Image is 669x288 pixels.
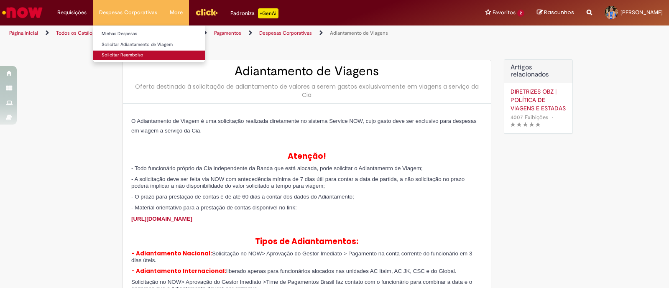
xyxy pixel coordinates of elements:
a: Adiantamento de Viagens [330,30,388,36]
div: Oferta destinada à solicitação de adiantamento de valores a serem gastos exclusivamente em viagen... [131,82,483,99]
span: - Adiantamento Internacional: [131,267,226,275]
span: - A solicitação deve ser feita via NOW com antecedência mínima de 7 dias útil para contar a data ... [131,176,465,189]
h2: Adiantamento de Viagens [131,64,483,78]
span: Tipos de Adiantamentos: [255,236,358,247]
img: click_logo_yellow_360x200.png [195,6,218,18]
ul: Despesas Corporativas [93,25,205,62]
span: Despesas Corporativas [99,8,157,17]
span: Solicitação no NOW> Aprovação do Gestor Imediato > Pagamento na conta corrente do funcionário em ... [131,250,472,263]
span: 2 [517,10,524,17]
span: - O prazo para prestação de contas é de até 60 dias a contar dos dados do Adiantamento; [131,194,354,200]
h3: Artigos relacionados [511,64,566,79]
a: Pagamentos [214,30,241,36]
span: - Material orientativo para a prestação de contas disponível no link: [131,204,297,211]
a: Todos os Catálogos [56,30,100,36]
span: O Adiantamento de Viagem é uma solicitação realizada diretamente no sistema Service NOW, cujo gas... [131,118,477,134]
a: Página inicial [9,30,38,36]
span: [PERSON_NAME] [620,9,663,16]
img: ServiceNow [1,4,44,21]
a: DIRETRIZES OBZ | POLÍTICA DE VIAGENS E ESTADAS [511,87,566,112]
a: Minhas Despesas [93,29,205,38]
span: Rascunhos [544,8,574,16]
a: Rascunhos [537,9,574,17]
ul: Trilhas de página [6,25,440,41]
span: liberado apenas para funcionários alocados nas unidades AC Itaim, AC JK, CSC e do Global. [226,268,456,274]
span: 4007 Exibições [511,114,548,121]
span: More [170,8,183,17]
span: - Adiantamento Nacional: [131,250,212,257]
span: Favoritos [493,8,516,17]
a: Solicitar Reembolso [93,51,205,60]
a: [URL][DOMAIN_NAME] [131,216,192,222]
p: +GenAi [258,8,278,18]
a: Despesas Corporativas [259,30,312,36]
span: Requisições [57,8,87,17]
div: Padroniza [230,8,278,18]
a: Solicitar Adiantamento de Viagem [93,40,205,49]
span: - Todo funcionário próprio da Cia independente da Banda que está alocada, pode solicitar o Adiant... [131,165,423,171]
span: • [550,112,555,123]
span: Atenção! [288,150,326,162]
